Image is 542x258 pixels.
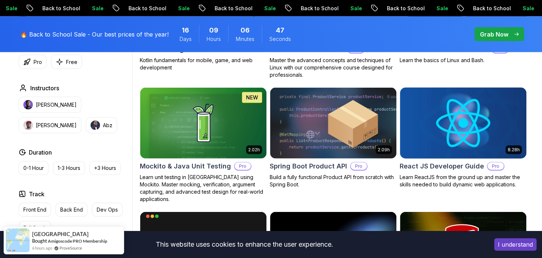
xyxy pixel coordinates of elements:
button: Accept cookies [494,238,537,251]
p: Sale [310,5,333,12]
span: [GEOGRAPHIC_DATA] [32,231,89,237]
h2: Spring Boot Product API [270,161,347,171]
p: Pro [351,163,367,170]
p: +3 Hours [94,164,116,172]
img: instructor img [23,100,33,110]
button: instructor img[PERSON_NAME] [19,97,81,113]
button: 1-3 Hours [53,161,85,175]
a: Spring Boot Product API card2.09hSpring Boot Product APIProBuild a fully functional Product API f... [270,87,397,188]
p: Dev Ops [97,206,118,213]
button: Back End [55,203,88,217]
button: Pro [19,55,47,69]
span: 47 Seconds [276,25,284,35]
p: Front End [23,206,46,213]
p: Learn ReactJS from the ground up and master the skills needed to build dynamic web applications. [400,174,527,188]
span: 16 Days [182,25,189,35]
h2: React JS Developer Guide [400,161,484,171]
p: Back to School [260,5,310,12]
span: 9 Hours [209,25,218,35]
img: Mockito & Java Unit Testing card [140,88,266,159]
img: instructor img [23,121,33,130]
button: instructor imgAbz [86,117,117,133]
p: Back to School [88,5,138,12]
p: Back to School [433,5,482,12]
p: [PERSON_NAME] [36,101,77,109]
p: 🔥 Back to School Sale - Our best prices of the year! [20,30,169,39]
span: Minutes [236,35,254,43]
span: Hours [207,35,221,43]
span: 6 hours ago [32,245,52,251]
button: instructor img[PERSON_NAME] [19,117,81,133]
button: Free [51,55,82,69]
h2: Track [29,190,45,198]
p: Build a fully functional Product API from scratch with Spring Boot. [270,174,397,188]
h2: Mockito & Java Unit Testing [140,161,231,171]
p: Kotlin fundamentals for mobile, game, and web development [140,57,267,71]
p: [PERSON_NAME] [36,122,77,129]
img: Spring Boot Product API card [270,88,396,159]
p: 0-1 Hour [23,164,44,172]
span: 6 Minutes [241,25,250,35]
p: 1-3 Hours [58,164,80,172]
div: This website uses cookies to enhance the user experience. [5,236,483,253]
p: Learn the basics of Linux and Bash. [400,57,527,64]
p: 2.09h [378,147,390,153]
p: Sale [482,5,506,12]
p: Sale [51,5,75,12]
span: Bought [32,238,47,244]
p: Back to School [346,5,396,12]
p: Pro [488,163,504,170]
img: React JS Developer Guide card [397,86,529,160]
p: Abz [103,122,112,129]
a: ProveSource [59,245,82,251]
button: +3 Hours [89,161,121,175]
p: Pro [34,58,42,66]
span: Seconds [269,35,291,43]
p: Sale [396,5,419,12]
p: Sale [138,5,161,12]
img: instructor img [91,121,100,130]
h2: Duration [29,148,52,157]
span: Days [180,35,192,43]
button: Dev Ops [92,203,123,217]
button: Front End [19,203,51,217]
img: provesource social proof notification image [6,228,30,252]
a: React JS Developer Guide card8.28hReact JS Developer GuideProLearn ReactJS from the ground up and... [400,87,527,188]
p: Pro [235,163,251,170]
h2: Instructors [30,84,59,92]
a: Amigoscode PRO Membership [48,238,107,244]
p: Back End [60,206,83,213]
p: 8.28h [508,147,520,153]
p: Back to School [2,5,51,12]
p: 2.02h [248,147,260,153]
a: Mockito & Java Unit Testing card2.02hNEWMockito & Java Unit TestingProLearn unit testing in [GEOG... [140,87,267,203]
p: Sale [224,5,247,12]
button: Full Stack [19,221,51,235]
p: Back to School [174,5,224,12]
p: Free [66,58,77,66]
p: Learn unit testing in [GEOGRAPHIC_DATA] using Mockito. Master mocking, verification, argument cap... [140,174,267,203]
p: NEW [246,94,258,101]
p: Grab Now [480,30,508,39]
p: Master the advanced concepts and techniques of Linux with our comprehensive course designed for p... [270,57,397,79]
p: Full Stack [23,224,46,232]
button: 0-1 Hour [19,161,49,175]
